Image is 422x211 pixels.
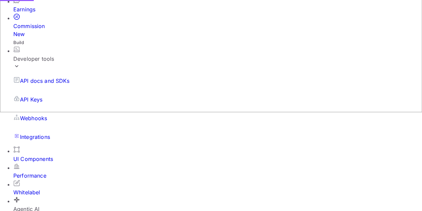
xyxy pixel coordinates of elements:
div: UI Components [13,155,422,163]
a: Performance [13,163,422,180]
a: Whitelabel [13,180,422,196]
div: Performance [13,172,422,180]
a: Webhooks [13,109,422,128]
a: Integrations [13,128,422,146]
div: Whitelabel [13,188,422,196]
p: Integrations [20,133,50,141]
a: UI Components [13,146,422,163]
p: Webhooks [20,114,47,122]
